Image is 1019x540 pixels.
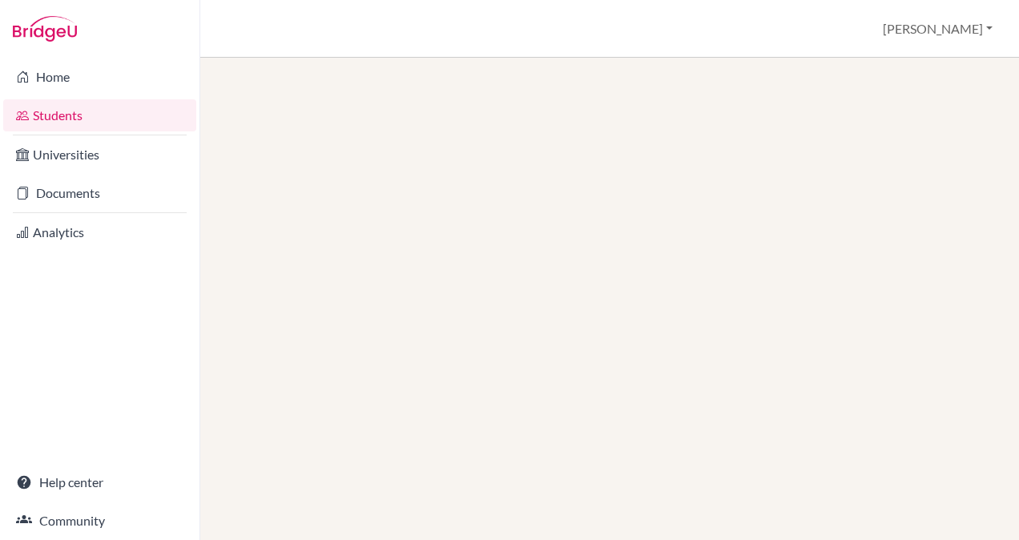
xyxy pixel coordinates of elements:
a: Students [3,99,196,131]
a: Analytics [3,216,196,248]
a: Community [3,505,196,537]
a: Help center [3,466,196,498]
a: Home [3,61,196,93]
a: Documents [3,177,196,209]
button: [PERSON_NAME] [876,14,1000,44]
img: Bridge-U [13,16,77,42]
a: Universities [3,139,196,171]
